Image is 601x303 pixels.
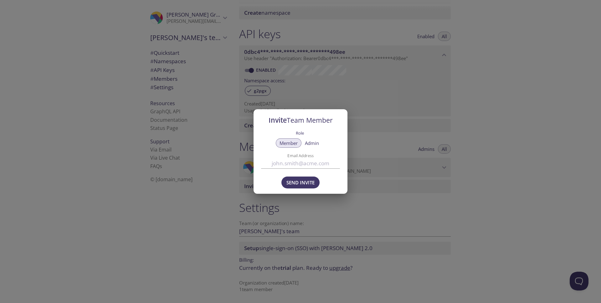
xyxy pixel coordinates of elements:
button: Admin [301,138,323,148]
span: Team Member [287,116,333,125]
span: Send Invite [286,178,315,187]
label: Email Address [271,154,330,158]
button: Send Invite [281,177,320,188]
button: Member [276,138,301,148]
label: Role [296,129,304,137]
input: john.smith@acme.com [261,158,340,168]
span: Invite [269,116,333,125]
